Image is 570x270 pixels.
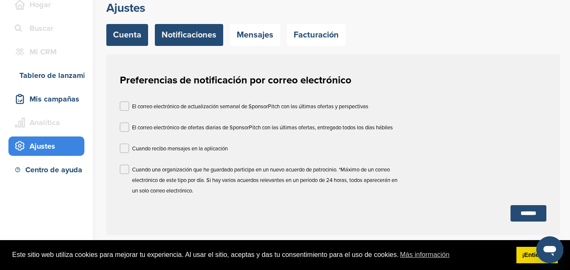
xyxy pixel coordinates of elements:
a: Ajustes [8,136,84,156]
a: Buscar [8,19,84,38]
a: Mensajes [230,24,280,46]
font: Mensajes [237,30,273,40]
a: Descartar mensaje de cookies [516,247,558,264]
font: Notificaciones [162,30,216,40]
font: Mis campañas [30,94,79,104]
iframe: Botón para iniciar la ventana de mensajería [536,236,563,263]
font: Cuando recibo mensajes en la aplicación [132,145,228,152]
font: Más información [400,251,449,258]
a: Notificaciones [155,24,223,46]
font: Mi CRM [30,47,57,56]
font: El correo electrónico de actualización semanal de SponsorPitch con las últimas ofertas y perspect... [132,103,368,110]
font: Tablero de lanzamiento [19,71,100,80]
font: Cuenta [113,30,141,40]
a: Analítica [8,113,84,132]
font: Ajustes [30,142,55,151]
font: Buscar [30,24,53,33]
a: Tablero de lanzamiento [8,66,84,85]
a: Obtenga más información sobre las cookies [399,249,451,261]
font: Ajustes [106,1,145,15]
font: Cuando una organización que he guardado participa en un nuevo acuerdo de patrocinio. *Máximo de u... [132,166,397,194]
font: Preferencias de notificación por correo electrónico [120,74,351,86]
a: Cuenta [106,24,148,46]
font: Facturación [294,30,339,40]
a: Facturación [287,24,346,46]
font: Centro de ayuda [25,165,82,174]
a: Mis campañas [8,89,84,109]
a: Centro de ayuda [8,160,84,179]
font: Este sitio web utiliza cookies para mejorar tu experiencia. Al usar el sitio, aceptas y das tu co... [12,251,399,258]
font: El correo electrónico de ofertas diarias de SponsorPitch con las últimas ofertas, entregado todos... [132,124,393,131]
a: Mi CRM [8,42,84,61]
font: Analítica [30,118,60,127]
font: ¡Entiendo! [522,251,552,258]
